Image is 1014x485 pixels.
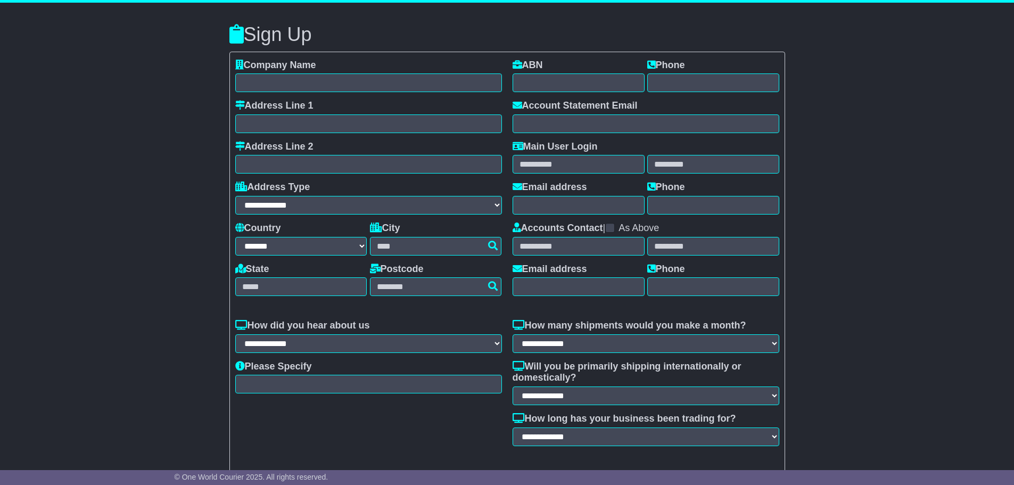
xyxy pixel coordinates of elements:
[235,141,314,153] label: Address Line 2
[647,60,685,71] label: Phone
[370,264,424,275] label: Postcode
[619,223,659,234] label: As Above
[235,361,312,373] label: Please Specify
[513,223,779,237] div: |
[513,141,598,153] label: Main User Login
[513,361,779,384] label: Will you be primarily shipping internationally or domestically?
[235,100,314,112] label: Address Line 1
[513,100,638,112] label: Account Statement Email
[513,264,587,275] label: Email address
[235,223,281,234] label: Country
[647,182,685,193] label: Phone
[229,24,785,45] h3: Sign Up
[235,182,310,193] label: Address Type
[235,60,316,71] label: Company Name
[235,264,269,275] label: State
[513,60,543,71] label: ABN
[370,223,400,234] label: City
[513,223,603,234] label: Accounts Contact
[175,473,328,481] span: © One World Courier 2025. All rights reserved.
[513,413,736,425] label: How long has your business been trading for?
[513,182,587,193] label: Email address
[235,320,370,332] label: How did you hear about us
[513,320,746,332] label: How many shipments would you make a month?
[647,264,685,275] label: Phone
